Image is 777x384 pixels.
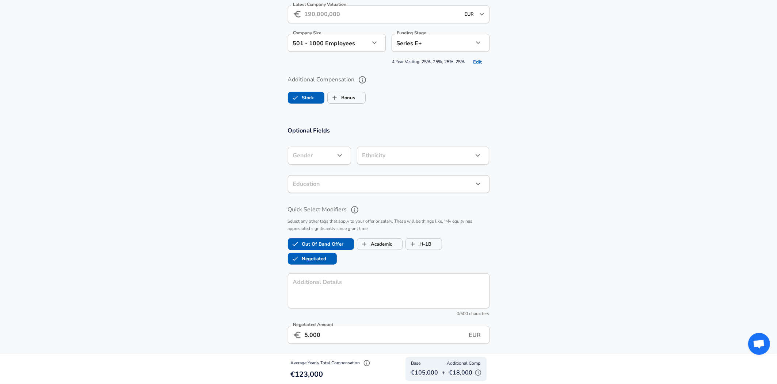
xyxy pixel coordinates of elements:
div: 501 - 1000 Employees [288,34,359,52]
button: StockStock [288,92,324,104]
input: USD [462,9,477,20]
p: €18,000 [449,367,484,378]
label: Stock [288,91,314,105]
button: Open [477,9,487,19]
label: Academic [357,237,392,251]
button: Explain Additional Compensation [473,367,484,378]
button: BonusBonus [327,92,366,104]
span: Average Yearly Total Compensation [291,360,372,366]
label: Quick Select Modifiers [288,204,490,216]
span: Base [411,360,421,367]
span: Academic [357,237,371,251]
label: Company Size [293,31,321,35]
label: H-1B [406,237,432,251]
span: H-1B [406,237,420,251]
button: AcademicAcademic [357,238,403,250]
label: Negotiated Amount [293,323,333,327]
span: 4 Year Vesting: 25%, 25%, 25%, 25% [288,57,490,68]
button: H-1BH-1B [405,238,442,250]
button: help [356,74,369,86]
div: Series E+ [392,34,462,52]
span: Additional Comp [447,360,481,367]
button: Edit [466,57,490,68]
div: Open chat [748,333,770,355]
h3: Optional Fields [288,126,490,135]
button: help [348,204,361,216]
span: Negotiated [288,252,302,266]
input: 190,000,000 [305,5,446,23]
label: Latest Company Valuation [293,2,346,7]
input: 5,000 [305,326,469,344]
span: Stock [288,91,302,105]
span: Bonus [328,91,342,105]
p: + [442,368,446,377]
span: Out Of Band Offer [288,237,302,251]
label: Negotiated [288,252,327,266]
label: Additional Compensation [288,74,490,86]
strong: EUR [469,332,481,338]
button: NegotiatedNegotiated [288,253,337,265]
label: Bonus [328,91,355,105]
button: Explain Total Compensation [361,358,372,369]
div: 0/500 characters [288,310,490,318]
button: Out Of Band OfferOut Of Band Offer [288,238,354,250]
p: Select any other tags that apply to your offer or salary. These will be things like, 'My equity h... [288,218,490,233]
label: Out Of Band Offer [288,237,344,251]
p: €105,000 [411,368,438,377]
label: Funding Stage [397,31,426,35]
